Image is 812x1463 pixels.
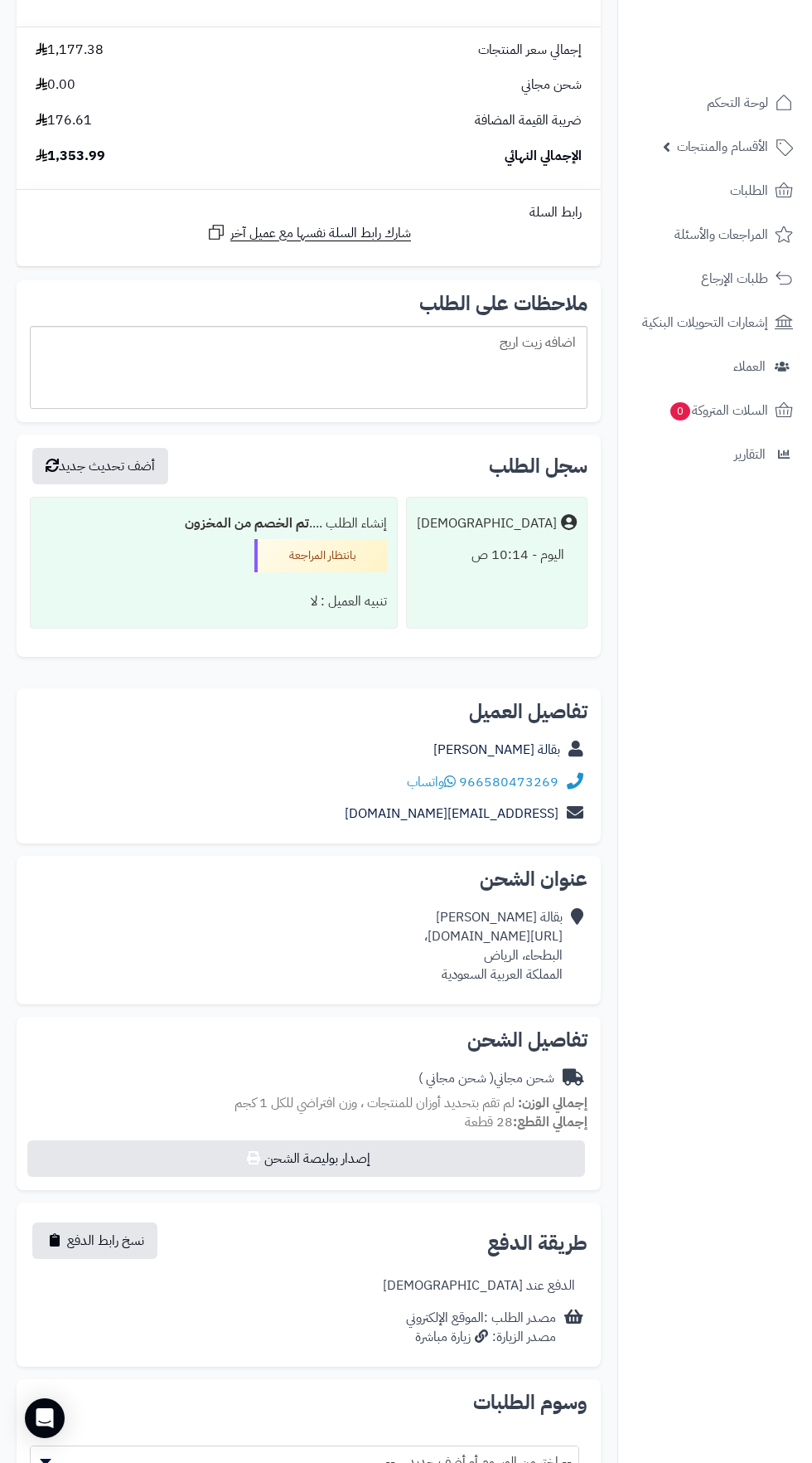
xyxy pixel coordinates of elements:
[628,83,802,123] a: لوحة التحكم
[417,539,577,571] div: اليوم - 10:14 ص
[25,1398,65,1438] div: Open Intercom Messenger
[345,804,558,824] a: [EMAIL_ADDRESS][DOMAIN_NAME]
[406,1309,556,1347] div: مصدر الطلب :الموقع الإلكتروني
[628,259,802,299] a: طلبات الإرجاع
[424,908,563,984] div: بقالة [PERSON_NAME] [URL][DOMAIN_NAME]، البطحاء، الرياض المملكة العربية السعودية
[642,311,768,334] span: إشعارات التحويلات البنكية
[234,1093,515,1113] span: لم تقم بتحديد أوزان للمنتجات ، وزن افتراضي للكل 1 كجم
[475,111,582,130] span: ضريبة القيمة المضافة
[30,869,587,889] h2: عنوان الشحن
[67,1231,144,1251] span: نسخ رابط الدفع
[27,1140,585,1177] button: إصدار بوليصة الشحن
[36,41,104,60] span: 1,177.38
[32,448,168,484] button: أضف تحديث جديد
[628,435,802,474] a: التقارير
[669,401,691,421] span: 0
[383,1276,575,1295] div: الدفع عند [DEMOGRAPHIC_DATA]
[669,399,768,422] span: السلات المتروكة
[465,1112,587,1132] small: 28 قطعة
[406,1328,556,1347] div: مصدر الزيارة: زيارة مباشرة
[254,539,387,572] div: بانتظار المراجعة
[628,215,802,255] a: المراجعات والأسئلة
[30,1030,587,1050] h2: تفاصيل الشحن
[513,1112,587,1132] strong: إجمالي القطع:
[730,179,768,202] span: الطلبات
[518,1093,587,1113] strong: إجمالي الوزن:
[407,772,456,792] a: واتساب
[707,91,768,114] span: لوحة التحكم
[230,224,411,243] span: شارك رابط السلة نفسها مع عميل آخر
[185,513,309,533] b: تم الخصم من المخزون
[36,75,75,95] span: 0.00
[733,355,766,378] span: العملاء
[701,267,768,290] span: طلبات الإرجاع
[30,1393,587,1412] h2: وسوم الطلبات
[505,147,582,166] span: الإجمالي النهائي
[36,147,105,166] span: 1,353.99
[41,508,387,540] div: إنشاء الطلب ....
[206,222,411,243] a: شارك رابط السلة نفسها مع عميل آخر
[433,740,560,760] a: بقالة [PERSON_NAME]
[674,223,768,246] span: المراجعات والأسئلة
[734,443,766,466] span: التقارير
[628,347,802,386] a: العملاء
[418,1068,494,1088] span: ( شحن مجاني )
[23,203,594,222] div: رابط السلة
[489,456,587,476] h3: سجل الطلب
[30,702,587,722] h2: تفاصيل العميل
[677,135,768,158] span: الأقسام والمنتجات
[699,27,796,61] img: logo-2.png
[30,326,587,409] div: اضافه زيت اريج
[521,75,582,95] span: شحن مجاني
[487,1233,587,1253] h2: طريقة الدفع
[41,586,387,618] div: تنبيه العميل : لا
[418,1069,554,1088] div: شحن مجاني
[628,391,802,430] a: السلات المتروكة0
[478,41,582,60] span: إجمالي سعر المنتجات
[32,1222,157,1259] button: نسخ رابط الدفع
[628,171,802,211] a: الطلبات
[628,303,802,343] a: إشعارات التحويلات البنكية
[30,294,587,313] h2: ملاحظات على الطلب
[36,111,92,130] span: 176.61
[459,772,558,792] a: 966580473269
[417,514,557,533] div: [DEMOGRAPHIC_DATA]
